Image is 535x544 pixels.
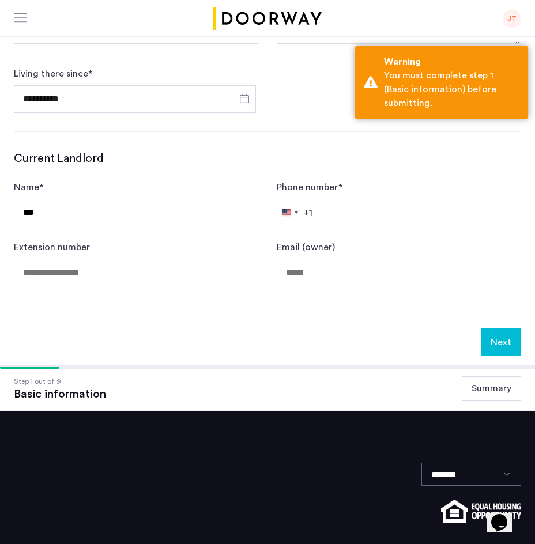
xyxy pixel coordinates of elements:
[14,376,106,387] div: Step 1 out of 9
[14,67,92,81] label: Living there since *
[14,387,106,401] div: Basic information
[384,69,519,110] div: You must complete step 1 (Basic information) before submitting.
[462,376,521,401] button: Summary
[503,9,521,28] div: JT
[277,199,312,226] button: Selected country
[481,328,521,356] button: Next
[304,206,312,220] div: +1
[14,240,90,254] label: Extension number
[384,55,519,69] div: Warning
[487,498,523,532] iframe: chat widget
[277,240,335,254] label: Email (owner)
[14,150,521,167] h3: Current Landlord
[211,7,324,30] a: Cazamio logo
[441,500,521,523] img: equal-housing.png
[421,463,521,486] select: Language select
[238,92,251,105] button: Open calendar
[14,180,43,194] label: Name *
[211,7,324,30] img: logo
[277,180,342,194] label: Phone number *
